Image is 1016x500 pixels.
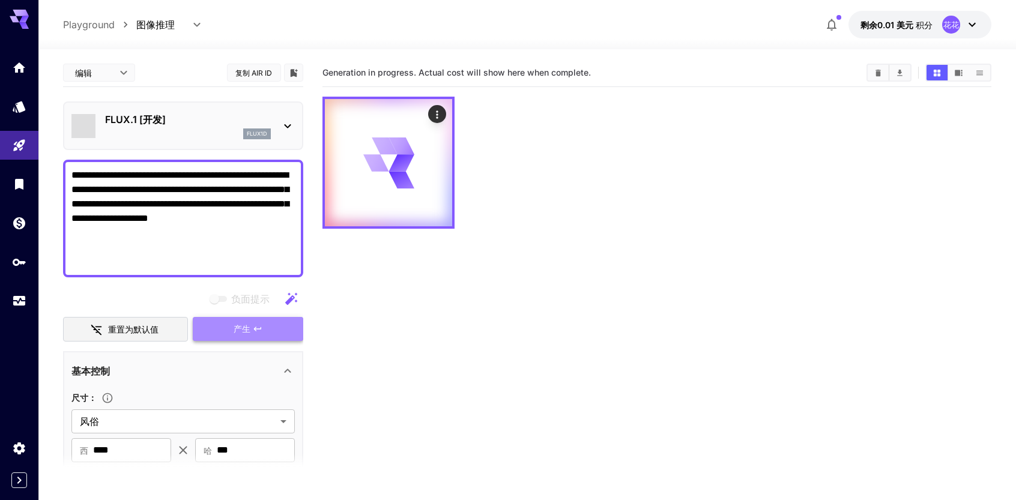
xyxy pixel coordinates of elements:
div: 操场 [12,138,26,153]
font: 图像推理 [136,19,175,31]
font: 花花 [943,20,959,29]
font: 负面提示 [231,293,270,305]
button: 重置为默认值 [63,317,188,342]
font: 复制 AIR ID [235,68,272,77]
font: 哈 [204,445,212,456]
div: Actions [428,105,446,123]
font: 重置为默认值 [108,324,159,334]
div: 用法 [12,294,26,309]
div: 家 [12,60,26,75]
font: 基本控制 [71,365,110,377]
nav: 面包屑 [63,17,136,32]
button: -0.0059美元花花 [848,11,991,38]
button: 复制 AIR ID [227,64,281,82]
font: 产生 [234,324,250,334]
font: 西 [80,445,88,456]
font: 编辑 [75,68,92,78]
button: 添加到库 [288,65,299,80]
button: Clear All [868,65,889,80]
button: 以列表视图显示媒体 [969,65,990,80]
font: 积分 [916,20,933,30]
div: 基本控制 [71,357,295,385]
div: 模型 [12,99,26,114]
font: 尺寸 [71,393,88,403]
button: 在视频视图中显示媒体 [948,65,969,80]
div: 图书馆 [12,176,26,191]
button: 产生 [193,317,303,342]
font: 风俗 [80,415,99,427]
div: API 密钥 [12,255,26,270]
font: 剩余0.01 美元 [860,20,913,30]
div: FLUX.1 [开发]flux1d [71,107,295,144]
font: FLUX.1 [开发] [105,113,166,125]
button: Expand sidebar [11,472,27,488]
button: 在网格视图中显示媒体 [927,65,948,80]
div: 设置 [12,441,26,456]
div: 在网格视图中显示媒体在视频视图中显示媒体以列表视图显示媒体 [925,64,991,82]
span: Generation in progress. Actual cost will show here when complete. [322,67,591,77]
font: ： [88,393,97,403]
a: Playground [63,17,115,32]
div: -0.0059美元 [860,19,933,31]
span: 负面提示与所选模型不兼容。 [207,292,279,307]
button: Download All [889,65,910,80]
button: 通过指定宽度和高度（以像素为单位）来调整生成图像的尺寸，或从预定义选项中进行选择。图像尺寸必须是 64 的倍数（例如，512x512、1024x768）。 [97,392,118,404]
font: flux1d [247,130,267,137]
div: 钱包 [12,215,26,230]
div: Clear AllDownload All [866,64,912,82]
